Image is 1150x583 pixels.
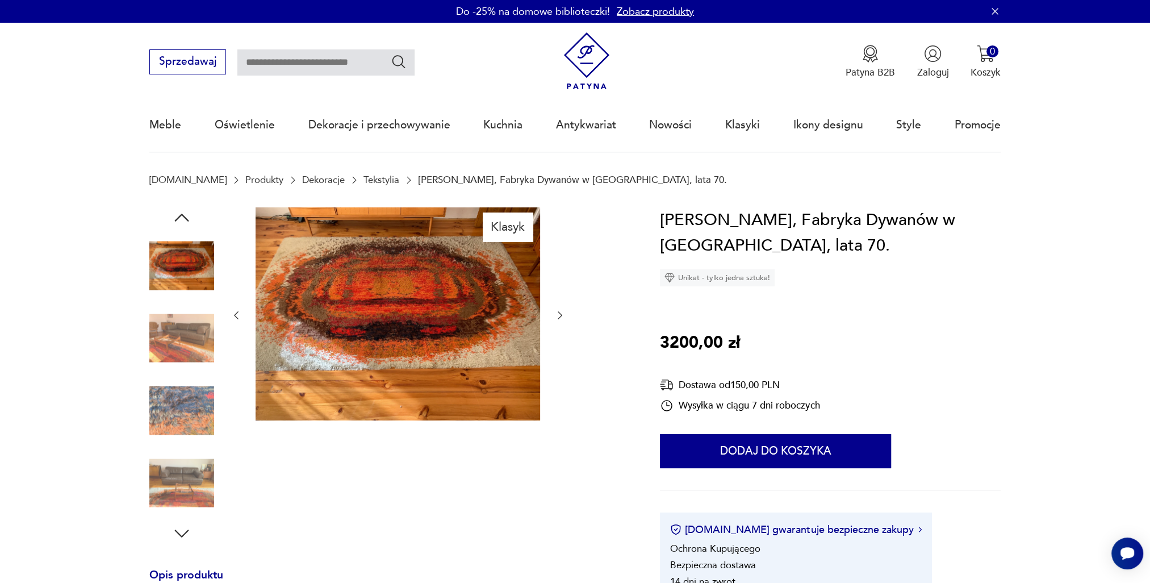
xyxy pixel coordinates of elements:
[149,306,214,370] img: Zdjęcie produktu Dywan Płomień, Fabryka Dywanów w Kietrzu, lata 70.
[670,559,756,572] li: Bezpieczna dostawa
[149,378,214,443] img: Zdjęcie produktu Dywan Płomień, Fabryka Dywanów w Kietrzu, lata 70.
[660,378,819,392] div: Dostawa od 150,00 PLN
[955,99,1001,151] a: Promocje
[215,99,275,151] a: Oświetlenie
[308,99,450,151] a: Dekoracje i przechowywanie
[558,32,616,90] img: Patyna - sklep z meblami i dekoracjami vintage
[363,174,399,185] a: Tekstylia
[971,66,1001,79] p: Koszyk
[649,99,692,151] a: Nowości
[971,45,1001,79] button: 0Koszyk
[149,234,214,298] img: Zdjęcie produktu Dywan Płomień, Fabryka Dywanów w Kietrzu, lata 70.
[670,524,681,535] img: Ikona certyfikatu
[660,399,819,413] div: Wysyłka w ciągu 7 dni roboczych
[391,53,407,70] button: Szukaj
[977,45,994,63] img: Ikona koszyka
[418,174,727,185] p: [PERSON_NAME], Fabryka Dywanów w [GEOGRAPHIC_DATA], lata 70.
[149,49,226,74] button: Sprzedawaj
[670,523,922,537] button: [DOMAIN_NAME] gwarantuje bezpieczne zakupy
[149,174,227,185] a: [DOMAIN_NAME]
[302,174,345,185] a: Dekoracje
[846,66,895,79] p: Patyna B2B
[245,174,283,185] a: Produkty
[617,5,694,19] a: Zobacz produkty
[483,213,533,241] div: Klasyk
[1111,538,1143,569] iframe: Smartsupp widget button
[846,45,895,79] button: Patyna B2B
[917,45,948,79] button: Zaloguj
[918,527,922,532] img: Ikona strzałki w prawo
[846,45,895,79] a: Ikona medaluPatyna B2B
[660,330,740,356] p: 3200,00 zł
[149,451,214,515] img: Zdjęcie produktu Dywan Płomień, Fabryka Dywanów w Kietrzu, lata 70.
[862,45,879,63] img: Ikona medalu
[670,542,760,555] li: Ochrona Kupującego
[660,207,1000,259] h1: [PERSON_NAME], Fabryka Dywanów w [GEOGRAPHIC_DATA], lata 70.
[660,434,891,468] button: Dodaj do koszyka
[924,45,942,63] img: Ikonka użytkownika
[660,378,674,392] img: Ikona dostawy
[986,45,998,57] div: 0
[456,5,610,19] p: Do -25% na domowe biblioteczki!
[556,99,616,151] a: Antykwariat
[483,99,522,151] a: Kuchnia
[660,269,775,286] div: Unikat - tylko jedna sztuka!
[149,58,226,67] a: Sprzedawaj
[725,99,760,151] a: Klasyki
[793,99,863,151] a: Ikony designu
[664,273,675,283] img: Ikona diamentu
[149,99,181,151] a: Meble
[256,207,540,421] img: Zdjęcie produktu Dywan Płomień, Fabryka Dywanów w Kietrzu, lata 70.
[917,66,948,79] p: Zaloguj
[896,99,921,151] a: Style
